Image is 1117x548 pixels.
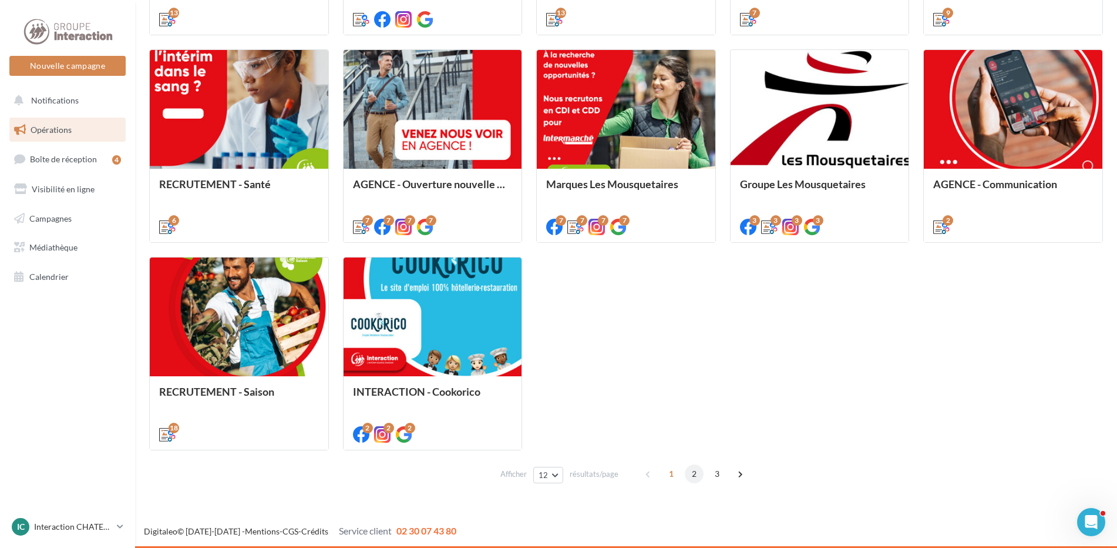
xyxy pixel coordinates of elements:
div: INTERACTION - Cookorico [353,386,513,409]
span: Campagnes [29,213,72,223]
div: 9 [943,8,953,18]
div: 2 [362,423,373,433]
div: 3 [771,215,781,226]
a: Digitaleo [144,526,177,536]
span: 1 [662,465,681,483]
p: Interaction CHATEAUBRIANT [34,521,112,533]
a: Mentions [245,526,280,536]
span: Médiathèque [29,242,78,252]
div: 7 [598,215,608,226]
div: 7 [426,215,436,226]
div: 7 [577,215,587,226]
div: 2 [405,423,415,433]
span: © [DATE]-[DATE] - - - [144,526,456,536]
a: Boîte de réception4 [7,146,128,172]
span: Notifications [31,95,79,105]
span: 2 [685,465,704,483]
div: 4 [112,155,121,165]
div: RECRUTEMENT - Santé [159,178,319,202]
span: Boîte de réception [30,154,97,164]
div: 3 [813,215,823,226]
span: 3 [708,465,726,483]
div: 6 [169,215,179,226]
a: Médiathèque [7,235,128,260]
button: Nouvelle campagne [9,56,126,76]
div: 7 [405,215,415,226]
div: 7 [362,215,373,226]
a: IC Interaction CHATEAUBRIANT [9,516,126,538]
button: 12 [533,467,563,483]
span: 12 [539,470,549,480]
div: 3 [749,215,760,226]
span: 02 30 07 43 80 [396,525,456,536]
a: Campagnes [7,206,128,231]
span: Service client [339,525,392,536]
div: AGENCE - Communication [933,178,1093,202]
span: résultats/page [570,469,618,480]
a: Visibilité en ligne [7,177,128,202]
div: Groupe Les Mousquetaires [740,178,900,202]
div: AGENCE - Ouverture nouvelle agence [353,178,513,202]
div: 2 [383,423,394,433]
div: 13 [556,8,566,18]
div: 2 [943,215,953,226]
a: Opérations [7,118,128,142]
div: Marques Les Mousquetaires [546,178,706,202]
div: 7 [556,215,566,226]
a: CGS [282,526,298,536]
div: 7 [749,8,760,18]
div: 18 [169,423,179,433]
span: Opérations [31,125,72,135]
div: 7 [619,215,630,226]
span: Visibilité en ligne [32,184,95,194]
div: 13 [169,8,179,18]
span: Calendrier [29,272,69,282]
div: 7 [383,215,394,226]
div: RECRUTEMENT - Saison [159,386,319,409]
span: IC [17,521,25,533]
span: Afficher [500,469,527,480]
iframe: Intercom live chat [1077,508,1105,536]
button: Notifications [7,88,123,113]
a: Calendrier [7,265,128,289]
a: Crédits [301,526,328,536]
div: 3 [792,215,802,226]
